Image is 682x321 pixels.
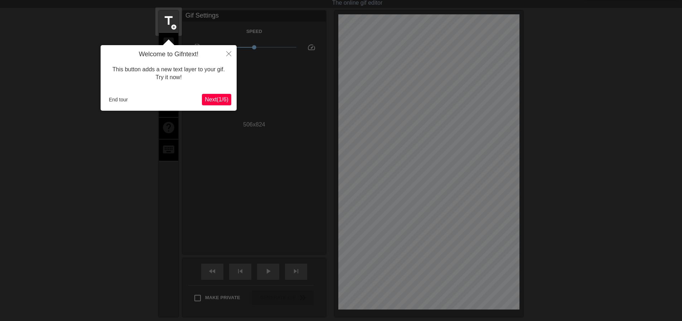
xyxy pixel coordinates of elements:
[205,96,228,102] span: Next ( 1 / 6 )
[106,94,131,105] button: End tour
[221,45,237,62] button: Close
[106,58,231,89] div: This button adds a new text layer to your gif. Try it now!
[202,94,231,105] button: Next
[106,51,231,58] h4: Welcome to Gifntext!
